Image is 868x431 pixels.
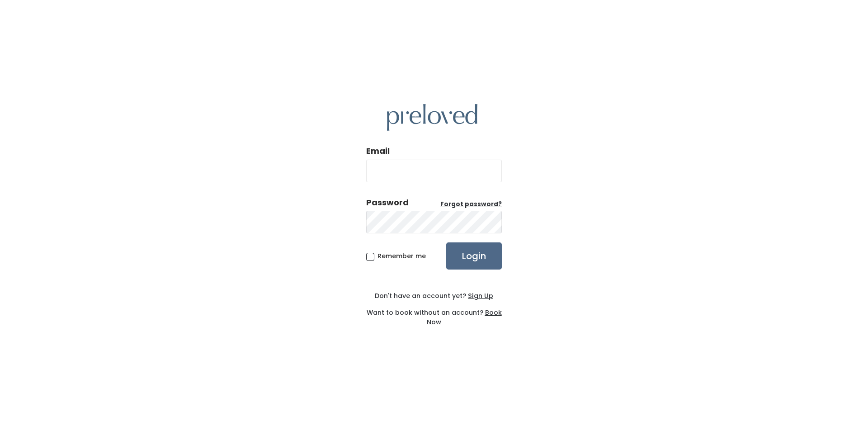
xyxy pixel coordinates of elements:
span: Remember me [377,251,426,260]
img: preloved logo [387,104,477,131]
a: Sign Up [466,291,493,300]
a: Book Now [427,308,502,327]
u: Sign Up [468,291,493,300]
input: Login [446,242,502,270]
div: Want to book without an account? [366,301,502,327]
div: Password [366,197,409,208]
u: Forgot password? [440,200,502,208]
a: Forgot password? [440,200,502,209]
label: Email [366,145,390,157]
div: Don't have an account yet? [366,291,502,301]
